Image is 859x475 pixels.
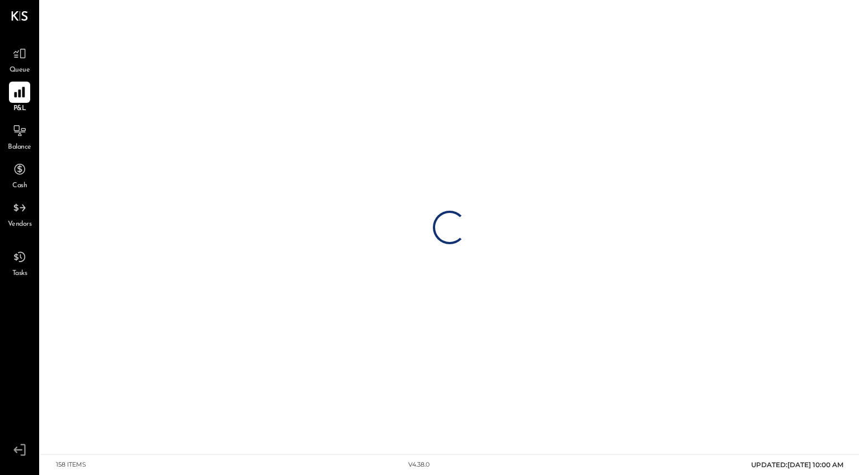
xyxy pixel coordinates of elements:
span: Balance [8,142,31,153]
span: Vendors [8,220,32,230]
span: Tasks [12,269,27,279]
a: Cash [1,159,39,191]
a: P&L [1,82,39,114]
a: Tasks [1,246,39,279]
a: Balance [1,120,39,153]
a: Vendors [1,197,39,230]
span: UPDATED: [DATE] 10:00 AM [751,460,843,469]
div: v 4.38.0 [408,460,429,469]
a: Queue [1,43,39,75]
span: Cash [12,181,27,191]
span: Queue [10,65,30,75]
div: 158 items [56,460,86,469]
span: P&L [13,104,26,114]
